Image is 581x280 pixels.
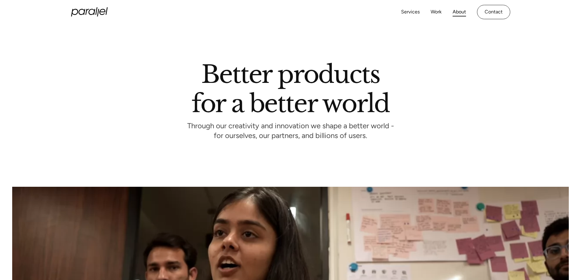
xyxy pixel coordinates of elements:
[401,8,420,16] a: Services
[477,5,510,19] a: Contact
[453,8,466,16] a: About
[187,123,394,140] p: Through our creativity and innovation we shape a better world - for ourselves, our partners, and ...
[192,66,389,112] h1: Better products for a better world
[431,8,442,16] a: Work
[71,7,108,16] a: home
